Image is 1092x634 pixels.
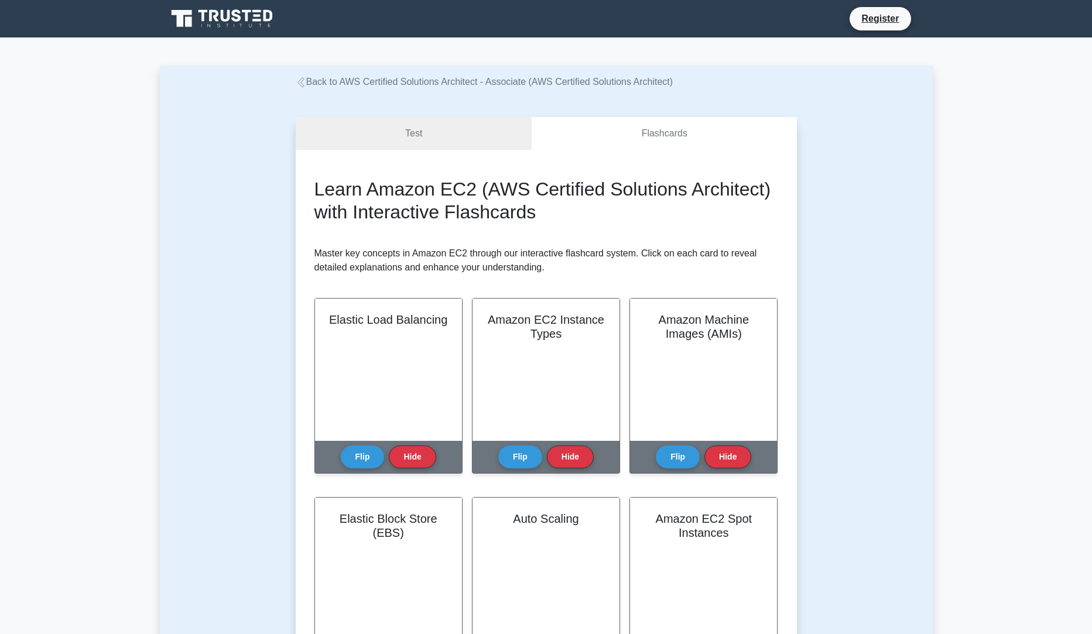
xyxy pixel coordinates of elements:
a: Back to AWS Certified Solutions Architect - Associate (AWS Certified Solutions Architect) [296,77,673,87]
p: Master key concepts in Amazon EC2 through our interactive flashcard system. Click on each card to... [314,246,778,275]
h2: Amazon EC2 Instance Types [487,313,605,341]
button: Flip [656,445,700,468]
button: Flip [498,445,542,468]
h2: Amazon Machine Images (AMIs) [644,313,763,341]
a: Flashcards [532,117,796,150]
button: Hide [389,445,436,468]
h2: Auto Scaling [487,512,605,526]
button: Hide [547,445,594,468]
h2: Learn Amazon EC2 (AWS Certified Solutions Architect) with Interactive Flashcards [314,178,778,223]
a: Test [296,117,532,150]
button: Hide [704,445,751,468]
h2: Elastic Load Balancing [329,313,448,327]
h2: Elastic Block Store (EBS) [329,512,448,540]
a: Register [854,11,906,26]
h2: Amazon EC2 Spot Instances [644,512,763,540]
button: Flip [341,445,385,468]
